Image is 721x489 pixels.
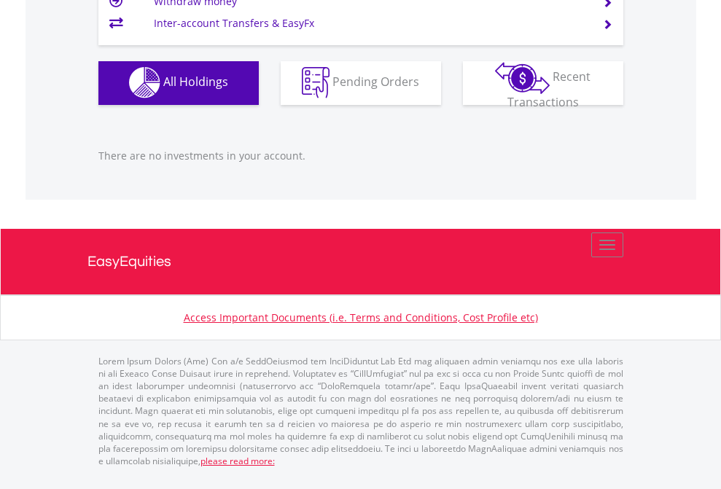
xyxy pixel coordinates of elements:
span: All Holdings [163,74,228,90]
img: pending_instructions-wht.png [302,67,330,98]
img: transactions-zar-wht.png [495,62,550,94]
span: Pending Orders [332,74,419,90]
a: EasyEquities [87,229,634,294]
span: Recent Transactions [507,69,591,110]
p: Lorem Ipsum Dolors (Ame) Con a/e SeddOeiusmod tem InciDiduntut Lab Etd mag aliquaen admin veniamq... [98,355,623,467]
button: Recent Transactions [463,61,623,105]
button: All Holdings [98,61,259,105]
a: please read more: [200,455,275,467]
p: There are no investments in your account. [98,149,623,163]
button: Pending Orders [281,61,441,105]
a: Access Important Documents (i.e. Terms and Conditions, Cost Profile etc) [184,310,538,324]
td: Inter-account Transfers & EasyFx [154,12,585,34]
img: holdings-wht.png [129,67,160,98]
